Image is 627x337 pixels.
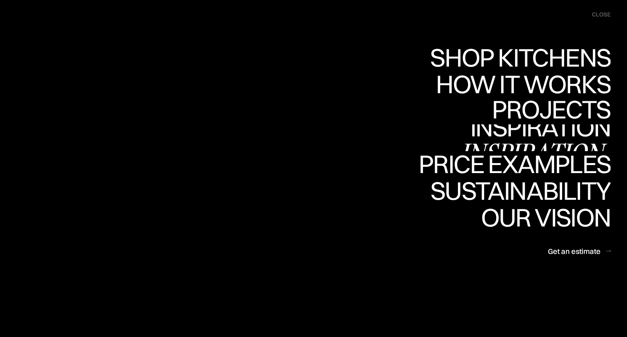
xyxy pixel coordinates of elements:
[426,70,611,96] div: Shop Kitchens
[424,178,611,203] div: Sustainability
[460,115,611,140] div: Inspiration
[475,230,611,256] div: Our vision
[492,122,611,147] div: Projects
[475,205,611,231] a: Our visionOur vision
[434,71,611,98] a: How it worksHow it works
[426,45,611,71] a: Shop KitchensShop Kitchens
[424,178,611,205] a: SustainabilitySustainability
[419,151,611,177] div: Price examples
[424,203,611,229] div: Sustainability
[434,71,611,97] div: How it works
[585,7,611,22] div: menu
[460,124,611,151] a: InspirationInspiration
[434,97,611,122] div: How it works
[492,98,611,125] a: ProjectsProjects
[426,45,611,70] div: Shop Kitchens
[460,140,611,166] div: Inspiration
[548,242,611,260] a: Get an estimate
[592,11,611,19] div: close
[419,177,611,202] div: Price examples
[492,96,611,122] div: Projects
[475,205,611,230] div: Our vision
[548,246,601,256] div: Get an estimate
[419,151,611,178] a: Price examplesPrice examples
